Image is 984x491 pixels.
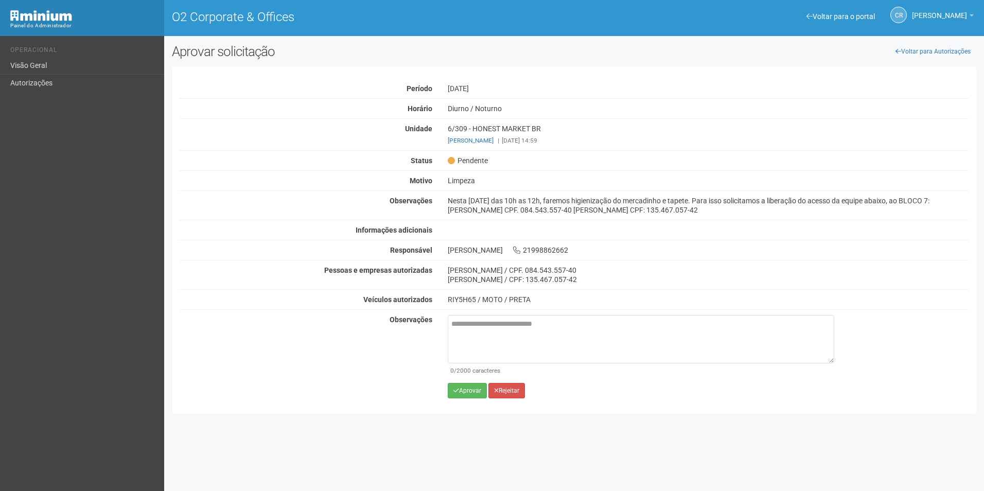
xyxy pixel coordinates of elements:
[411,156,432,165] strong: Status
[890,44,976,59] a: Voltar para Autorizações
[440,246,976,255] div: [PERSON_NAME] 21998862662
[440,84,976,93] div: [DATE]
[356,226,432,234] strong: Informações adicionais
[172,10,567,24] h1: O2 Corporate & Offices
[448,136,969,145] div: [DATE] 14:59
[448,266,969,275] div: [PERSON_NAME] / CPF. 084.543.557-40
[890,7,907,23] a: CR
[390,197,432,205] strong: Observações
[390,315,432,324] strong: Observações
[324,266,432,274] strong: Pessoas e empresas autorizadas
[488,383,525,398] button: Rejeitar
[448,383,487,398] button: Aprovar
[363,295,432,304] strong: Veículos autorizados
[390,246,432,254] strong: Responsável
[440,196,976,215] div: Nesta [DATE] das 10h as 12h, faremos higienização do mercadinho e tapete. Para isso solicitamos a...
[10,46,156,57] li: Operacional
[912,2,967,20] span: Celso Rodrigues da Costa
[498,137,499,144] span: |
[172,44,567,59] h2: Aprovar solicitação
[806,12,875,21] a: Voltar para o portal
[440,104,976,113] div: Diurno / Noturno
[440,124,976,145] div: 6/309 - HONEST MARKET BR
[440,176,976,185] div: Limpeza
[10,10,72,21] img: Minium
[405,125,432,133] strong: Unidade
[407,84,432,93] strong: Período
[912,13,974,21] a: [PERSON_NAME]
[410,177,432,185] strong: Motivo
[448,156,488,165] span: Pendente
[448,295,969,304] div: RIY5H65 / MOTO / PRETA
[450,366,832,375] div: /2000 caracteres
[408,104,432,113] strong: Horário
[450,367,454,374] span: 0
[448,137,494,144] a: [PERSON_NAME]
[448,275,969,284] div: [PERSON_NAME] / CPF: 135.467.057-42
[10,21,156,30] div: Painel do Administrador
